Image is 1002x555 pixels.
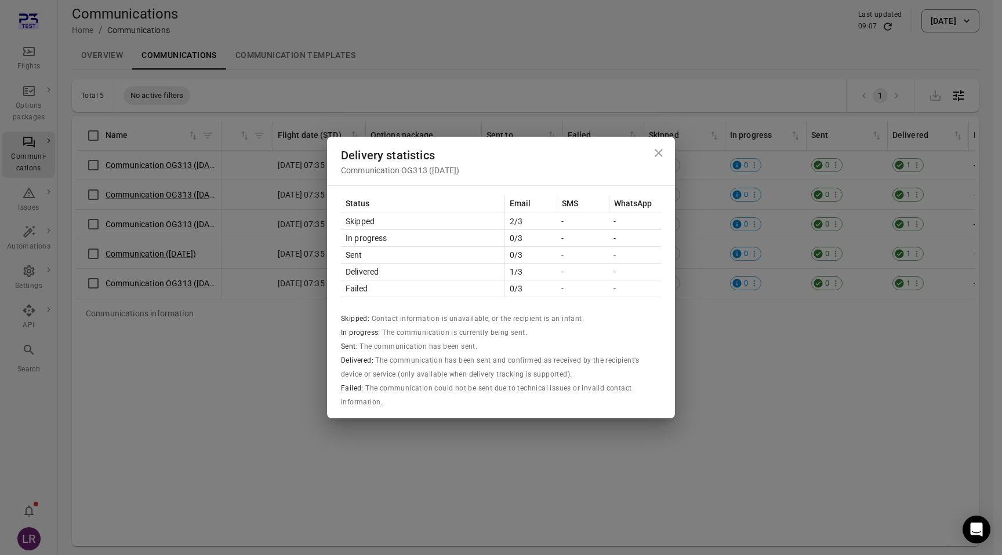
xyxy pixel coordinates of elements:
[647,141,670,165] button: Close dialog
[504,264,557,280] td: 1/3
[341,356,640,378] span: The communication has been sent and confirmed as received by the recipient's device or service (o...
[504,213,557,229] td: 2/3
[341,195,661,297] table: Communication delivery statistics
[557,195,609,213] th: SMS
[963,516,990,543] div: Open Intercom Messenger
[341,328,382,337] span: In progress:
[341,342,360,350] span: Sent:
[504,229,557,246] td: 0/3
[557,246,609,263] td: -
[557,264,609,280] td: -
[609,246,661,263] td: -
[341,315,372,323] span: Skipped:
[504,195,557,213] th: Email
[609,213,661,229] td: -
[341,229,504,246] td: In progress
[341,195,504,213] th: Status
[557,213,609,229] td: -
[341,246,504,263] td: Sent
[609,229,661,246] td: -
[382,328,527,337] span: The communication is currently being sent.
[504,280,557,297] td: 0/3
[609,280,661,297] td: -
[341,165,661,176] div: Communication OG313 ([DATE])
[341,384,365,392] span: Failed:
[341,356,375,364] span: Delivered:
[557,229,609,246] td: -
[341,264,504,280] td: Delivered
[609,195,661,213] th: WhatsApp
[341,280,504,297] td: Failed
[372,315,584,323] span: Contact information is unavailable, or the recipient is an infant.
[504,246,557,263] td: 0/3
[341,146,661,165] div: Delivery statistics
[341,213,504,229] td: Skipped
[557,280,609,297] td: -
[341,384,631,406] span: The communication could not be sent due to technical issues or invalid contact information.
[609,264,661,280] td: -
[360,342,477,350] span: The communication has been sent.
